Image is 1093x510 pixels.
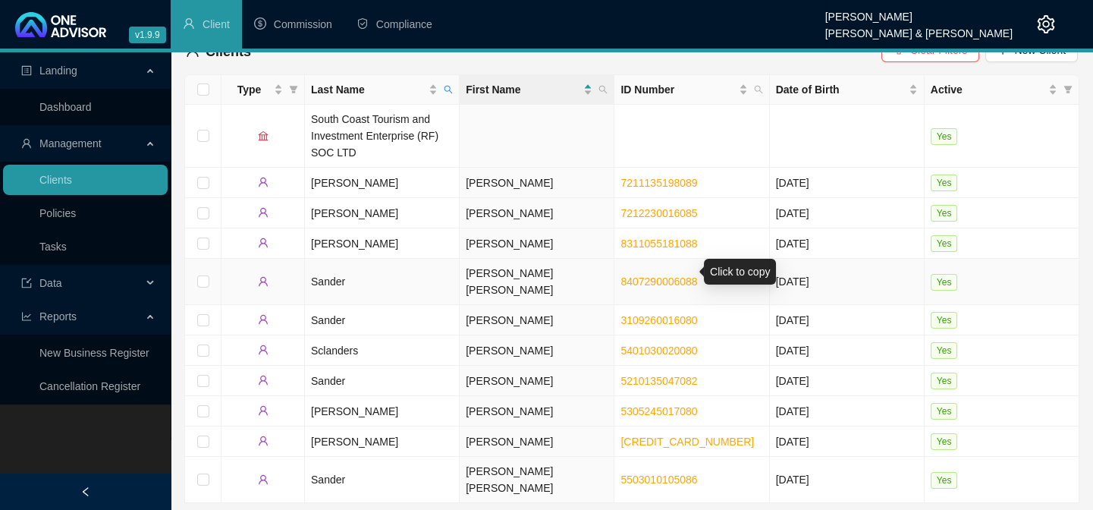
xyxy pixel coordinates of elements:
a: New Business Register [39,347,149,359]
td: [PERSON_NAME] [PERSON_NAME] [460,259,614,305]
th: Last Name [305,75,460,105]
a: Policies [39,207,76,219]
span: line-chart [21,311,32,322]
span: Active [931,81,1045,98]
span: search [754,85,763,94]
span: user [258,207,269,218]
span: filter [1063,85,1073,94]
span: profile [21,65,32,76]
span: First Name [466,81,580,98]
td: [DATE] [770,366,925,396]
td: Sander [305,305,460,335]
td: [DATE] [770,427,925,457]
span: user [258,474,269,485]
span: user [258,276,269,287]
span: Management [39,137,102,150]
span: Yes [931,373,958,389]
a: 7211135198089 [620,177,697,189]
td: [PERSON_NAME] [460,228,614,259]
td: Sander [305,366,460,396]
span: Type [228,81,271,98]
span: Landing [39,65,77,77]
span: user [183,17,195,30]
span: safety [356,17,369,30]
span: search [595,78,611,101]
td: [PERSON_NAME] [460,427,614,457]
span: user [258,345,269,355]
td: Sander [305,259,460,305]
td: [PERSON_NAME] [460,396,614,427]
span: Yes [931,312,958,329]
span: bank [258,131,269,141]
span: Yes [931,175,958,191]
td: [DATE] [770,168,925,198]
td: [PERSON_NAME] [460,366,614,396]
a: Tasks [39,241,67,253]
a: 5305245017080 [620,405,697,417]
td: [PERSON_NAME] [460,198,614,228]
td: [PERSON_NAME] [305,427,460,457]
td: [DATE] [770,396,925,427]
span: search [441,78,456,101]
span: ID Number [620,81,735,98]
td: [PERSON_NAME] [305,168,460,198]
span: Last Name [311,81,426,98]
a: [CREDIT_CARD_NUMBER] [620,436,754,448]
th: Date of Birth [770,75,925,105]
span: Data [39,277,62,289]
span: Yes [931,274,958,291]
span: filter [286,78,301,101]
span: user [258,314,269,325]
span: Yes [931,205,958,222]
span: filter [289,85,298,94]
span: Reports [39,310,77,323]
a: 8311055181088 [620,238,697,250]
a: Cancellation Register [39,380,140,392]
td: [DATE] [770,305,925,335]
a: 3109260016080 [620,314,697,326]
span: Yes [931,433,958,450]
span: search [751,78,766,101]
span: user [21,138,32,149]
div: Click to copy [704,259,776,285]
a: Clients [39,174,72,186]
a: 8407290006088 [620,275,697,288]
th: ID Number [614,75,769,105]
span: user [258,177,269,187]
td: [PERSON_NAME] [460,335,614,366]
td: Sander [305,457,460,503]
th: Active [925,75,1079,105]
span: filter [1060,78,1076,101]
span: Yes [931,472,958,489]
a: 5503010105086 [620,474,697,486]
a: 7212230016085 [620,207,697,219]
span: search [598,85,608,94]
span: Yes [931,235,958,252]
th: Type [221,75,305,105]
td: Sclanders [305,335,460,366]
span: Yes [931,342,958,359]
span: user [258,405,269,416]
span: user [258,238,269,248]
img: 2df55531c6924b55f21c4cf5d4484680-logo-light.svg [15,12,106,37]
span: Yes [931,128,958,145]
span: dollar [254,17,266,30]
span: Client [203,18,230,30]
span: Compliance [376,18,432,30]
span: Yes [931,403,958,420]
td: [DATE] [770,228,925,259]
span: Commission [274,18,332,30]
td: South Coast Tourism and Investment Enterprise (RF) SOC LTD [305,105,460,168]
a: 5210135047082 [620,375,697,387]
span: user [258,375,269,386]
span: left [80,486,91,497]
td: [DATE] [770,457,925,503]
span: search [444,85,453,94]
td: [DATE] [770,335,925,366]
td: [PERSON_NAME] [305,228,460,259]
span: user [258,436,269,446]
td: [PERSON_NAME] [305,198,460,228]
span: Date of Birth [776,81,906,98]
div: [PERSON_NAME] & [PERSON_NAME] [825,20,1013,37]
td: [PERSON_NAME] [PERSON_NAME] [460,457,614,503]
